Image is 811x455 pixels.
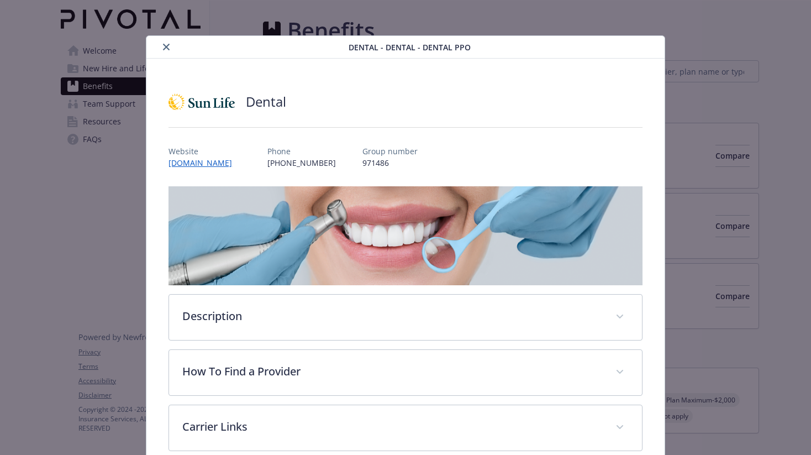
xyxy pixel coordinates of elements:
[168,145,241,157] p: Website
[349,41,471,53] span: Dental - Dental - Dental PPO
[246,92,286,111] h2: Dental
[182,363,602,380] p: How To Find a Provider
[168,85,235,118] img: Sun Life Assurance Company of CA (US)
[168,158,241,168] a: [DOMAIN_NAME]
[169,405,642,451] div: Carrier Links
[182,308,602,325] p: Description
[160,40,173,54] button: close
[267,145,336,157] p: Phone
[267,157,336,169] p: [PHONE_NUMBER]
[169,350,642,395] div: How To Find a Provider
[182,419,602,435] p: Carrier Links
[362,145,418,157] p: Group number
[168,186,643,285] img: banner
[169,295,642,340] div: Description
[362,157,418,169] p: 971486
